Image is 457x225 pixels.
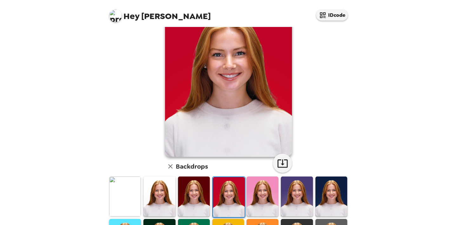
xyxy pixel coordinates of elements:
[109,10,122,22] img: profile pic
[123,10,139,22] span: Hey
[109,6,211,21] span: [PERSON_NAME]
[176,161,208,171] h6: Backdrops
[316,10,348,21] button: IDcode
[109,177,141,216] img: Original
